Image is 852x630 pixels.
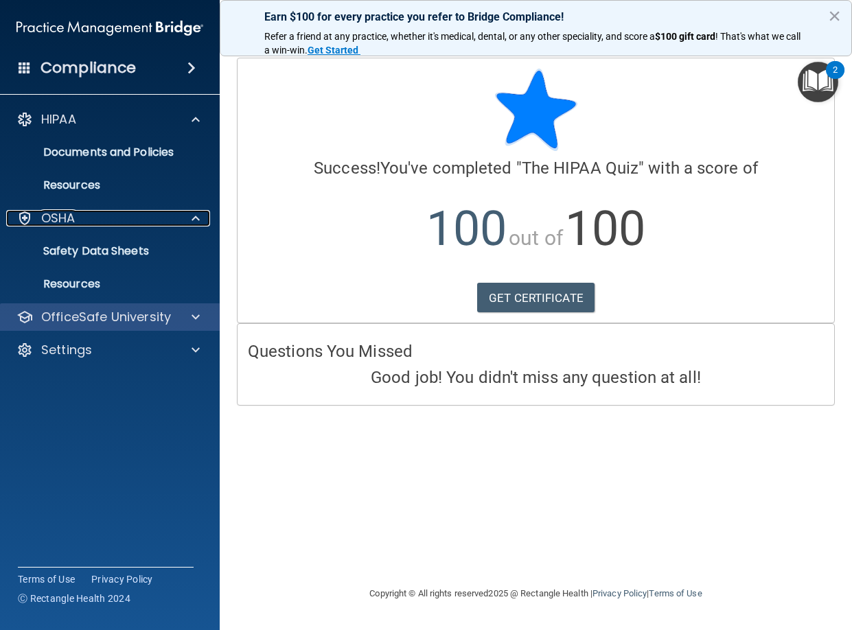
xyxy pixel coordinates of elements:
a: Terms of Use [649,588,702,598]
a: HIPAA [16,111,200,128]
a: Terms of Use [18,572,75,586]
a: Privacy Policy [592,588,647,598]
span: 100 [426,200,507,257]
button: Open Resource Center, 2 new notifications [798,62,838,102]
p: OSHA [41,210,76,226]
div: 2 [833,70,838,88]
a: Settings [16,342,200,358]
p: OfficeSafe University [41,309,171,325]
p: Safety Data Sheets [9,244,196,258]
div: Copyright © All rights reserved 2025 @ Rectangle Health | | [286,572,787,616]
span: ! That's what we call a win-win. [264,31,803,56]
strong: Get Started [308,45,358,56]
a: OfficeSafe University [16,309,200,325]
p: HIPAA [41,111,76,128]
span: The HIPAA Quiz [522,159,638,178]
img: PMB logo [16,14,203,42]
span: 100 [565,200,645,257]
span: Success! [314,159,380,178]
a: GET CERTIFICATE [477,283,595,313]
a: OSHA [16,210,200,226]
h4: You've completed " " with a score of [248,159,824,177]
a: Privacy Policy [91,572,153,586]
button: Close [828,5,841,27]
span: out of [509,226,563,250]
p: Earn $100 for every practice you refer to Bridge Compliance! [264,10,807,23]
a: Get Started [308,45,360,56]
img: blue-star-rounded.9d042014.png [495,69,577,151]
p: Documents and Policies [9,145,196,159]
p: Resources [9,277,196,291]
strong: $100 gift card [655,31,715,42]
h4: Questions You Missed [248,342,824,360]
h4: Compliance [41,58,136,78]
p: Resources [9,178,196,192]
span: Ⓒ Rectangle Health 2024 [18,592,130,605]
span: Refer a friend at any practice, whether it's medical, dental, or any other speciality, and score a [264,31,655,42]
h4: Good job! You didn't miss any question at all! [248,369,824,386]
p: Settings [41,342,92,358]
